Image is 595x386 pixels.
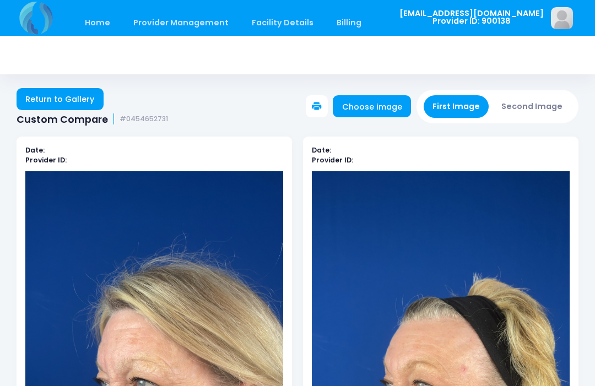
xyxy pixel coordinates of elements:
img: image [551,7,573,29]
a: Staff [374,10,416,36]
a: Provider Management [122,10,239,36]
button: Second Image [493,95,572,118]
small: #0454652731 [120,115,168,123]
b: Date: [25,145,45,155]
span: [EMAIL_ADDRESS][DOMAIN_NAME] Provider ID: 900138 [399,9,544,25]
a: Choose image [333,95,411,117]
a: Return to Gallery [17,88,104,110]
a: Billing [326,10,372,36]
b: Provider ID: [312,155,353,165]
button: First Image [424,95,489,118]
a: Facility Details [241,10,324,36]
b: Date: [312,145,331,155]
span: Custom Compare [17,113,108,125]
b: Provider ID: [25,155,67,165]
a: Home [74,10,121,36]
